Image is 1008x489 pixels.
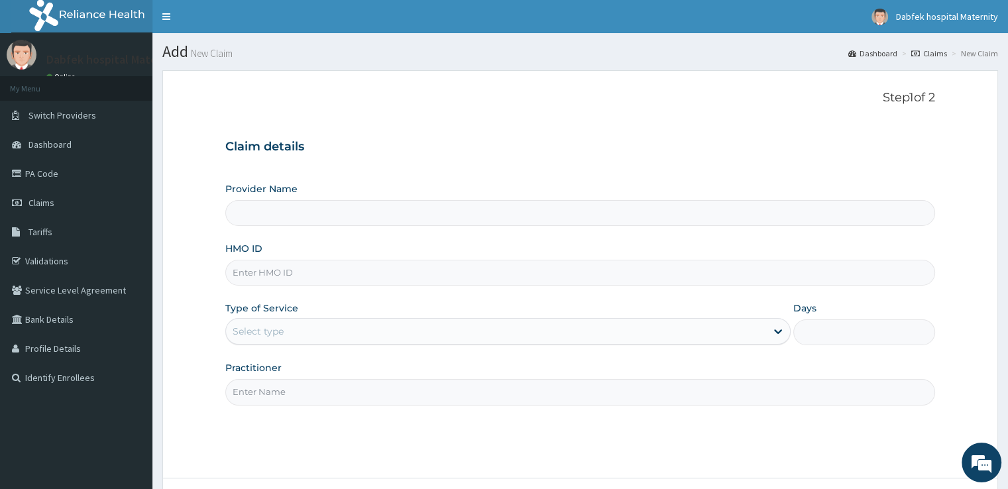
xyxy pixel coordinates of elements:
[162,43,998,60] h1: Add
[948,48,998,59] li: New Claim
[7,40,36,70] img: User Image
[225,361,282,374] label: Practitioner
[28,226,52,238] span: Tariffs
[225,182,298,195] label: Provider Name
[188,48,233,58] small: New Claim
[28,138,72,150] span: Dashboard
[225,260,934,286] input: Enter HMO ID
[793,301,816,315] label: Days
[896,11,998,23] span: Dabfek hospital Maternity
[848,48,897,59] a: Dashboard
[225,379,934,405] input: Enter Name
[46,72,78,81] a: Online
[225,140,934,154] h3: Claim details
[225,91,934,105] p: Step 1 of 2
[28,109,96,121] span: Switch Providers
[233,325,284,338] div: Select type
[225,301,298,315] label: Type of Service
[28,197,54,209] span: Claims
[225,242,262,255] label: HMO ID
[871,9,888,25] img: User Image
[46,54,182,66] p: Dabfek hospital Maternity
[911,48,947,59] a: Claims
